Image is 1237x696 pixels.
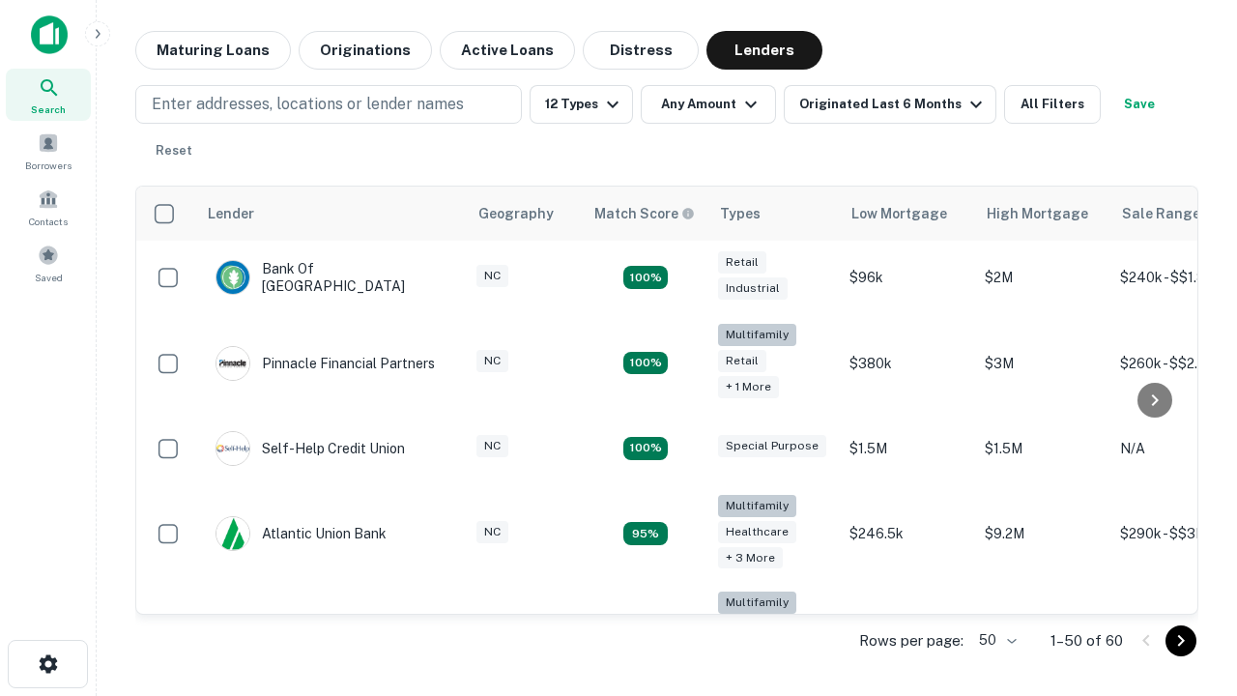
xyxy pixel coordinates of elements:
span: Contacts [29,214,68,229]
div: Bank Of [GEOGRAPHIC_DATA] [216,260,447,295]
button: Enter addresses, locations or lender names [135,85,522,124]
div: NC [476,265,508,287]
a: Search [6,69,91,121]
td: $380k [840,314,975,412]
th: Geography [467,187,583,241]
td: $2M [975,241,1110,314]
div: NC [476,435,508,457]
button: Reset [143,131,205,170]
div: Multifamily [718,592,796,614]
td: $1.5M [840,412,975,485]
div: Healthcare [718,521,796,543]
div: 50 [971,626,1020,654]
span: Saved [35,270,63,285]
td: $96k [840,241,975,314]
span: Search [31,101,66,117]
div: Low Mortgage [851,202,947,225]
img: picture [216,261,249,294]
div: High Mortgage [987,202,1088,225]
p: Enter addresses, locations or lender names [152,93,464,116]
th: High Mortgage [975,187,1110,241]
td: $246.5k [840,485,975,583]
p: Rows per page: [859,629,964,652]
h6: Match Score [594,203,691,224]
div: Matching Properties: 17, hasApolloMatch: undefined [623,352,668,375]
button: Distress [583,31,699,70]
th: Lender [196,187,467,241]
img: capitalize-icon.png [31,15,68,54]
div: Industrial [718,277,788,300]
a: Contacts [6,181,91,233]
div: The Fidelity Bank [216,614,372,649]
iframe: Chat Widget [1140,479,1237,572]
div: + 3 more [718,547,783,569]
div: Multifamily [718,324,796,346]
div: Special Purpose [718,435,826,457]
div: Pinnacle Financial Partners [216,346,435,381]
th: Capitalize uses an advanced AI algorithm to match your search with the best lender. The match sco... [583,187,708,241]
div: Originated Last 6 Months [799,93,988,116]
div: NC [476,521,508,543]
div: Sale Range [1122,202,1200,225]
button: Originated Last 6 Months [784,85,996,124]
div: Capitalize uses an advanced AI algorithm to match your search with the best lender. The match sco... [594,203,695,224]
button: Any Amount [641,85,776,124]
button: Lenders [706,31,822,70]
div: Geography [478,202,554,225]
div: Self-help Credit Union [216,431,405,466]
img: picture [216,347,249,380]
span: Borrowers [25,158,72,173]
td: $3.2M [975,582,1110,680]
div: Matching Properties: 11, hasApolloMatch: undefined [623,437,668,460]
img: picture [216,517,249,550]
a: Saved [6,237,91,289]
button: Maturing Loans [135,31,291,70]
button: All Filters [1004,85,1101,124]
div: Retail [718,251,766,274]
button: 12 Types [530,85,633,124]
div: Matching Properties: 9, hasApolloMatch: undefined [623,522,668,545]
div: Atlantic Union Bank [216,516,387,551]
p: 1–50 of 60 [1050,629,1123,652]
th: Low Mortgage [840,187,975,241]
img: picture [216,432,249,465]
button: Save your search to get updates of matches that match your search criteria. [1108,85,1170,124]
td: $1.5M [975,412,1110,485]
div: Matching Properties: 15, hasApolloMatch: undefined [623,266,668,289]
div: Retail [718,350,766,372]
div: Types [720,202,761,225]
div: Lender [208,202,254,225]
div: + 1 more [718,376,779,398]
button: Go to next page [1165,625,1196,656]
a: Borrowers [6,125,91,177]
div: NC [476,350,508,372]
button: Active Loans [440,31,575,70]
td: $3M [975,314,1110,412]
button: Originations [299,31,432,70]
td: $9.2M [975,485,1110,583]
th: Types [708,187,840,241]
div: Multifamily [718,495,796,517]
td: $246k [840,582,975,680]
